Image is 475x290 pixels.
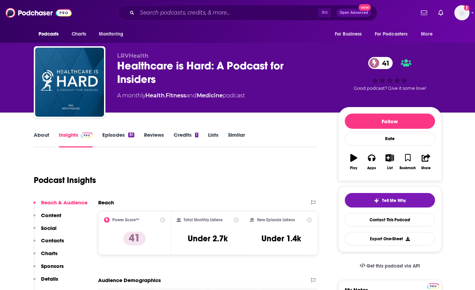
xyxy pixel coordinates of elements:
[345,213,435,226] a: Contact This Podcast
[228,132,245,147] a: Similar
[340,11,368,14] span: Open Advanced
[374,198,379,203] img: tell me why sparkle
[354,86,426,91] span: Good podcast? Give it some love!
[363,149,381,174] button: Apps
[33,250,58,263] button: Charts
[335,29,362,39] span: For Business
[99,29,123,39] span: Monitoring
[368,57,393,69] a: 41
[387,166,393,170] div: List
[41,237,64,244] p: Contacts
[337,9,371,17] button: Open AdvancedNew
[350,166,357,170] div: Play
[102,132,134,147] a: Episodes81
[345,232,435,245] button: Export One-Sheet
[144,132,164,147] a: Reviews
[41,199,87,206] p: Reach & Audience
[186,92,197,99] span: and
[41,263,64,269] p: Sponsors
[464,5,469,11] svg: Add a profile image
[345,132,435,146] div: Rate
[257,217,295,222] h2: New Episode Listens
[381,149,399,174] button: List
[174,132,198,147] a: Credits1
[354,258,426,274] a: Get this podcast via API
[416,28,441,41] button: open menu
[67,28,91,41] a: Charts
[261,233,301,244] h3: Under 1.4k
[145,92,165,99] a: Health
[338,52,442,95] div: 41Good podcast? Give it some love!
[382,198,406,203] span: Tell Me Why
[33,237,64,250] button: Contacts
[6,6,72,19] img: Podchaser - Follow, Share and Rate Podcasts
[34,28,68,41] button: open menu
[33,199,87,212] button: Reach & Audience
[137,7,318,18] input: Search podcasts, credits, & more...
[427,282,439,289] a: Pro website
[375,29,408,39] span: For Podcasters
[418,7,430,19] a: Show notifications dropdown
[98,199,114,206] h2: Reach
[41,225,56,231] p: Social
[33,275,58,288] button: Details
[112,217,139,222] h2: Power Score™
[435,7,446,19] a: Show notifications dropdown
[128,133,134,137] div: 81
[41,212,61,219] p: Content
[117,52,148,59] span: LRVHealth
[208,132,218,147] a: Lists
[427,283,439,289] img: Podchaser Pro
[81,133,93,138] img: Podchaser Pro
[375,57,393,69] span: 41
[366,263,420,269] span: Get this podcast via API
[330,28,371,41] button: open menu
[33,225,56,238] button: Social
[98,277,161,283] h2: Audience Demographics
[400,166,416,170] div: Bookmark
[345,114,435,129] button: Follow
[72,29,86,39] span: Charts
[195,133,198,137] div: 1
[34,175,96,185] h1: Podcast Insights
[35,48,104,117] img: Healthcare is Hard: A Podcast for Insiders
[41,250,58,257] p: Charts
[117,91,245,100] div: A monthly podcast
[345,149,363,174] button: Play
[123,232,146,245] p: 41
[188,233,228,244] h3: Under 2.7k
[197,92,223,99] a: Medicine
[34,132,49,147] a: About
[94,28,132,41] button: open menu
[370,28,418,41] button: open menu
[165,92,166,99] span: ,
[454,5,469,20] span: Logged in as notablypr
[454,5,469,20] img: User Profile
[33,263,64,275] button: Sponsors
[421,166,431,170] div: Share
[318,8,331,17] span: ⌘ K
[454,5,469,20] button: Show profile menu
[345,193,435,207] button: tell me why sparkleTell Me Why
[41,275,58,282] p: Details
[184,217,223,222] h2: Total Monthly Listens
[421,29,433,39] span: More
[359,4,371,11] span: New
[59,132,93,147] a: InsightsPodchaser Pro
[367,166,376,170] div: Apps
[166,92,186,99] a: Fitness
[39,29,59,39] span: Podcasts
[33,212,61,225] button: Content
[417,149,435,174] button: Share
[399,149,417,174] button: Bookmark
[118,5,377,21] div: Search podcasts, credits, & more...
